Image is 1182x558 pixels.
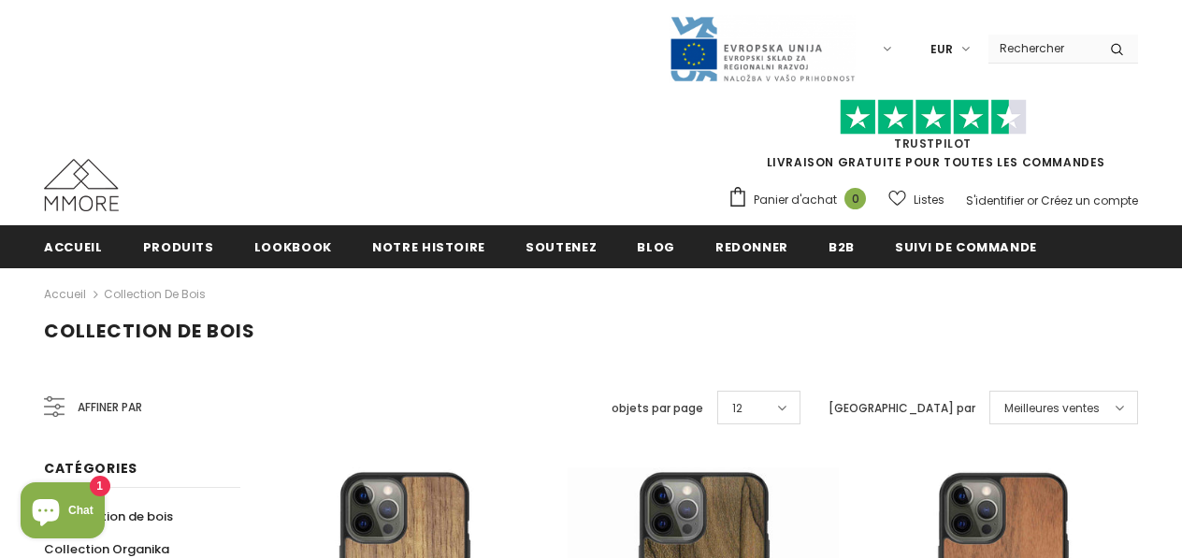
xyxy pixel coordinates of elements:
[637,225,675,267] a: Blog
[829,238,855,256] span: B2B
[104,286,206,302] a: Collection de bois
[840,99,1027,136] img: Faites confiance aux étoiles pilotes
[372,238,485,256] span: Notre histoire
[728,186,875,214] a: Panier d'achat 0
[254,238,332,256] span: Lookbook
[715,225,788,267] a: Redonner
[988,35,1096,62] input: Search Site
[15,482,110,543] inbox-online-store-chat: Shopify online store chat
[966,193,1024,208] a: S'identifier
[44,225,103,267] a: Accueil
[669,40,856,56] a: Javni Razpis
[1004,399,1100,418] span: Meilleures ventes
[44,283,86,306] a: Accueil
[526,238,597,256] span: soutenez
[844,188,866,209] span: 0
[754,191,837,209] span: Panier d'achat
[728,107,1138,170] span: LIVRAISON GRATUITE POUR TOUTES LES COMMANDES
[143,225,214,267] a: Produits
[612,399,703,418] label: objets par page
[914,191,944,209] span: Listes
[44,318,255,344] span: Collection de bois
[44,238,103,256] span: Accueil
[669,15,856,83] img: Javni Razpis
[895,238,1037,256] span: Suivi de commande
[930,40,953,59] span: EUR
[1041,193,1138,208] a: Créez un compte
[44,459,137,478] span: Catégories
[829,225,855,267] a: B2B
[894,136,972,151] a: TrustPilot
[888,183,944,216] a: Listes
[637,238,675,256] span: Blog
[526,225,597,267] a: soutenez
[829,399,975,418] label: [GEOGRAPHIC_DATA] par
[44,159,119,211] img: Cas MMORE
[78,397,142,418] span: Affiner par
[60,508,173,525] span: Collection de bois
[372,225,485,267] a: Notre histoire
[254,225,332,267] a: Lookbook
[143,238,214,256] span: Produits
[715,238,788,256] span: Redonner
[1027,193,1038,208] span: or
[732,399,742,418] span: 12
[895,225,1037,267] a: Suivi de commande
[44,540,169,558] span: Collection Organika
